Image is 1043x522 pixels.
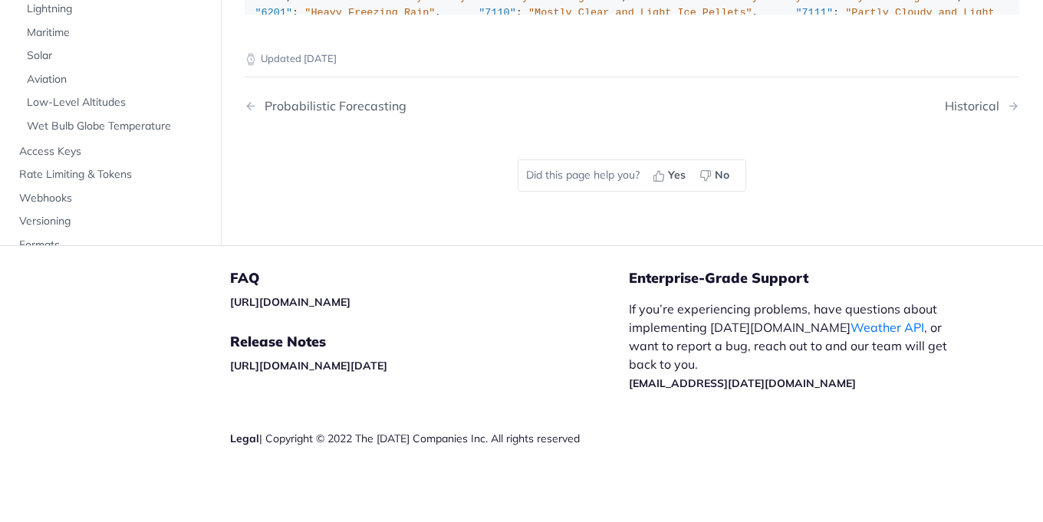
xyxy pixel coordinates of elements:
[245,99,577,113] a: Previous Page: Probabilistic Forecasting
[19,115,209,138] a: Wet Bulb Globe Temperature
[19,214,206,229] span: Versioning
[27,48,206,64] span: Solar
[629,269,988,287] h5: Enterprise-Grade Support
[647,164,694,187] button: Yes
[945,99,1007,113] div: Historical
[715,167,729,183] span: No
[230,431,629,446] div: | Copyright © 2022 The [DATE] Companies Inc. All rights reserved
[19,21,209,44] a: Maritime
[257,99,406,113] div: Probabilistic Forecasting
[230,333,629,351] h5: Release Notes
[230,432,259,445] a: Legal
[230,269,629,287] h5: FAQ
[694,164,738,187] button: No
[851,320,924,335] a: Weather API
[479,7,516,18] span: "7110"
[19,191,206,206] span: Webhooks
[795,7,833,18] span: "7111"
[245,84,1019,129] nav: Pagination Controls
[230,295,350,309] a: [URL][DOMAIN_NAME]
[27,95,206,110] span: Low-Level Altitudes
[19,44,209,67] a: Solar
[245,51,1019,67] p: Updated [DATE]
[12,187,209,210] a: Webhooks
[19,91,209,114] a: Low-Level Altitudes
[27,72,206,87] span: Aviation
[528,7,752,18] span: "Mostly Clear and Light Ice Pellets"
[12,163,209,186] a: Rate Limiting & Tokens
[12,210,209,233] a: Versioning
[255,7,293,18] span: "6201"
[945,99,1019,113] a: Next Page: Historical
[19,238,206,253] span: Formats
[19,143,206,159] span: Access Keys
[12,234,209,257] a: Formats
[27,2,206,17] span: Lightning
[629,376,856,390] a: [EMAIL_ADDRESS][DATE][DOMAIN_NAME]
[230,359,387,373] a: [URL][DOMAIN_NAME][DATE]
[518,159,746,192] div: Did this page help you?
[304,7,435,18] span: "Heavy Freezing Rain"
[27,25,206,40] span: Maritime
[27,119,206,134] span: Wet Bulb Globe Temperature
[12,140,209,163] a: Access Keys
[19,167,206,182] span: Rate Limiting & Tokens
[629,300,963,392] p: If you’re experiencing problems, have questions about implementing [DATE][DOMAIN_NAME] , or want ...
[19,68,209,91] a: Aviation
[668,167,686,183] span: Yes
